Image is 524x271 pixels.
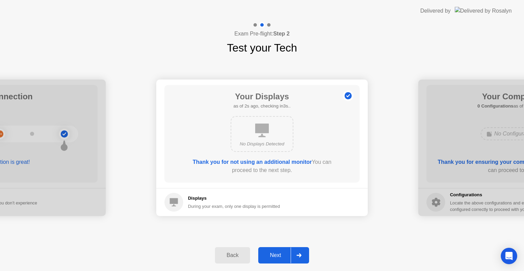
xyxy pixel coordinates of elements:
div: During your exam, only one display is permitted [188,203,280,210]
h1: Test your Tech [227,40,297,56]
button: Next [258,247,309,263]
div: Back [217,252,248,258]
h1: Your Displays [233,90,290,103]
h5: Displays [188,195,280,202]
div: You can proceed to the next step. [184,158,340,174]
b: Thank you for not using an additional monitor [193,159,312,165]
img: Delivered by Rosalyn [455,7,512,15]
div: Next [260,252,291,258]
div: No Displays Detected [237,141,287,147]
h5: as of 2s ago, checking in3s.. [233,103,290,110]
button: Back [215,247,250,263]
div: Open Intercom Messenger [501,248,517,264]
h4: Exam Pre-flight: [234,30,290,38]
div: Delivered by [420,7,451,15]
b: Step 2 [273,31,290,37]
